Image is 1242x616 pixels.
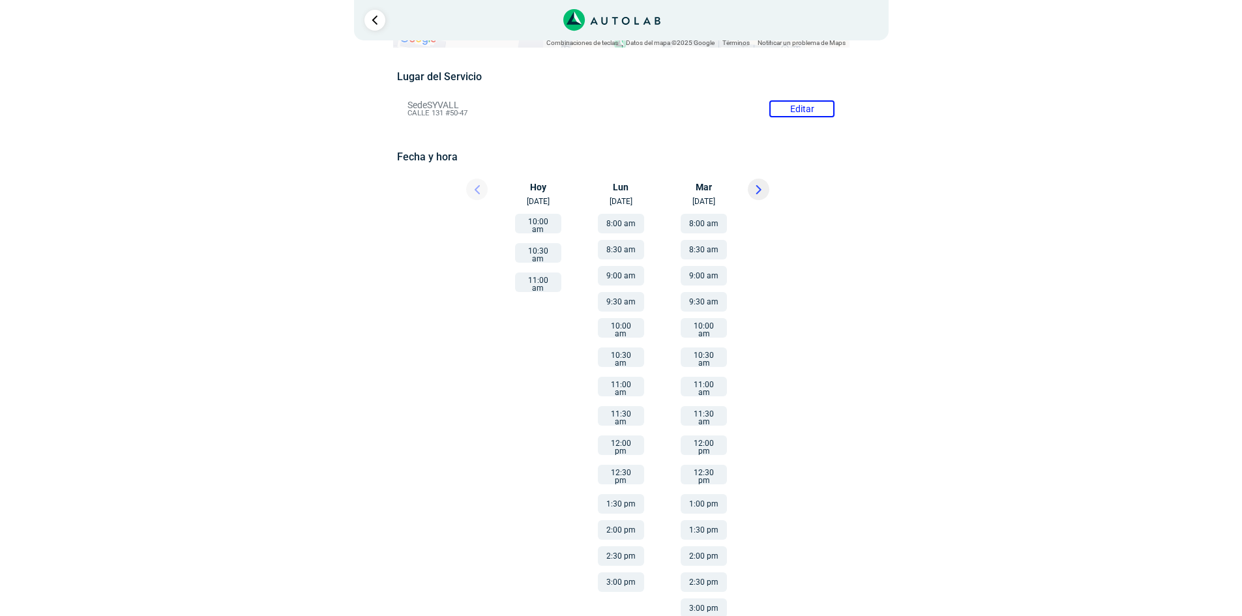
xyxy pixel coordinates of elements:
button: 10:30 am [515,243,561,263]
button: 8:30 am [598,240,644,259]
button: 11:30 am [598,406,644,426]
button: 10:30 am [598,347,644,367]
button: 12:00 pm [598,435,644,455]
button: 10:00 am [515,214,561,233]
button: 10:00 am [681,318,727,338]
button: 9:30 am [681,292,727,312]
button: 10:00 am [598,318,644,338]
button: 3:00 pm [598,572,644,592]
button: 9:30 am [598,292,644,312]
button: 1:30 pm [681,520,727,540]
button: 8:30 am [681,240,727,259]
button: 8:00 am [598,214,644,233]
button: 2:00 pm [598,520,644,540]
button: 12:00 pm [681,435,727,455]
button: 1:00 pm [681,494,727,514]
button: 12:30 pm [681,465,727,484]
button: 11:00 am [515,272,561,292]
span: Datos del mapa ©2025 Google [626,39,715,46]
button: 8:00 am [681,214,727,233]
button: Combinaciones de teclas [546,38,618,48]
button: 1:30 pm [598,494,644,514]
h5: Fecha y hora [397,151,845,163]
button: 2:30 pm [598,546,644,566]
button: 12:30 pm [598,465,644,484]
button: 11:00 am [598,377,644,396]
button: 2:00 pm [681,546,727,566]
button: 11:30 am [681,406,727,426]
h5: Lugar del Servicio [397,70,845,83]
a: Ir al paso anterior [364,10,385,31]
button: 11:00 am [681,377,727,396]
button: 10:30 am [681,347,727,367]
button: 9:00 am [681,266,727,286]
a: Notificar un problema de Maps [758,39,846,46]
a: Link al sitio de autolab [563,13,660,25]
a: Términos (se abre en una nueva pestaña) [722,39,750,46]
button: 2:30 pm [681,572,727,592]
button: 9:00 am [598,266,644,286]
